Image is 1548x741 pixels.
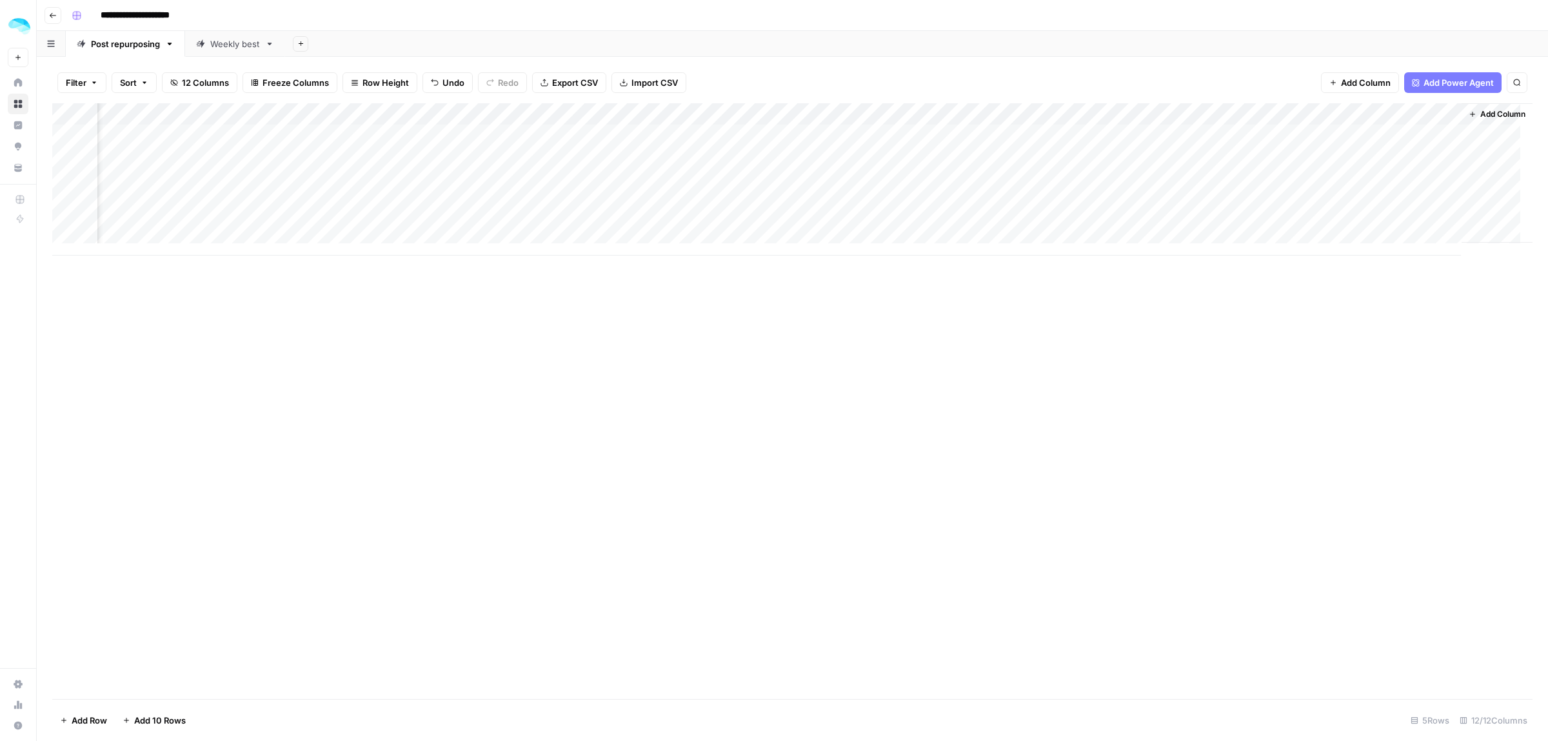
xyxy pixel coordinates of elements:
button: Filter [57,72,106,93]
span: 12 Columns [182,76,229,89]
button: Add Row [52,710,115,731]
span: Add Row [72,714,107,727]
button: Sort [112,72,157,93]
span: Redo [498,76,519,89]
button: Add Column [1464,106,1531,123]
span: Row Height [362,76,409,89]
button: Export CSV [532,72,606,93]
a: Usage [8,695,28,715]
span: Filter [66,76,86,89]
button: Row Height [342,72,417,93]
a: Your Data [8,157,28,178]
div: Post repurposing [91,37,160,50]
a: Settings [8,674,28,695]
div: 12/12 Columns [1454,710,1533,731]
div: 5 Rows [1405,710,1454,731]
button: 12 Columns [162,72,237,93]
span: Add Power Agent [1424,76,1494,89]
a: Browse [8,94,28,114]
button: Undo [422,72,473,93]
span: Export CSV [552,76,598,89]
span: Freeze Columns [263,76,329,89]
a: Home [8,72,28,93]
span: Add 10 Rows [134,714,186,727]
a: Opportunities [8,136,28,157]
button: Workspace: ColdiQ [8,10,28,43]
a: Insights [8,115,28,136]
button: Redo [478,72,527,93]
span: Add Column [1341,76,1391,89]
button: Add Column [1321,72,1399,93]
button: Freeze Columns [243,72,337,93]
img: ColdiQ Logo [8,15,31,38]
span: Add Column [1480,108,1525,120]
span: Sort [120,76,137,89]
button: Import CSV [611,72,686,93]
button: Add 10 Rows [115,710,193,731]
a: Post repurposing [66,31,185,57]
div: Weekly best [210,37,260,50]
button: Add Power Agent [1404,72,1502,93]
button: Help + Support [8,715,28,736]
span: Undo [442,76,464,89]
span: Import CSV [631,76,678,89]
a: Weekly best [185,31,285,57]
